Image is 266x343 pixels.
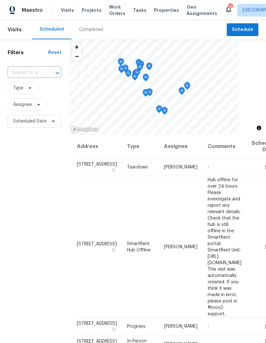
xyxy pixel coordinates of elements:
[143,89,149,99] div: Map marker
[208,324,209,329] span: -
[159,135,203,158] th: Assignee
[109,4,125,17] span: Work Orders
[111,327,117,332] button: Copy Address
[77,242,117,246] span: [STREET_ADDRESS]
[136,59,142,69] div: Map marker
[146,88,153,98] div: Map marker
[8,23,22,37] span: Visits
[111,247,117,253] button: Copy Address
[132,73,138,83] div: Map marker
[134,69,140,78] div: Map marker
[72,42,81,52] button: Zoom in
[13,118,47,124] span: Scheduled Date
[257,124,261,131] span: Toggle attribution
[208,177,241,316] span: Hub offline for over 24 hours. Please investigate and report any relevant details. Check that the...
[184,82,190,92] div: Map marker
[161,107,168,117] div: Map marker
[208,165,209,169] span: -
[164,324,197,329] span: [PERSON_NAME]
[228,4,233,10] div: 1
[72,52,81,61] button: Zoom out
[13,101,32,108] span: Assignee
[138,61,144,71] div: Map marker
[122,135,159,158] th: Type
[133,8,146,12] span: Tasks
[69,39,239,135] canvas: Map
[13,85,23,91] span: Type
[48,49,61,56] div: Reset
[125,70,131,79] div: Map marker
[79,26,103,33] div: Completed
[77,162,117,167] span: [STREET_ADDRESS]
[22,7,43,13] span: Maestro
[127,324,145,329] span: Progress
[156,105,162,115] div: Map marker
[143,74,149,84] div: Map marker
[132,70,139,79] div: Map marker
[77,321,117,326] span: [STREET_ADDRESS]
[77,135,122,158] th: Address
[127,165,148,169] span: Teardown
[203,135,247,158] th: Comments
[179,87,185,97] div: Map marker
[82,7,101,13] span: Projects
[118,58,124,68] div: Map marker
[232,26,253,34] span: Schedule
[187,4,217,17] span: Geo Assignments
[227,23,258,36] button: Schedule
[164,244,197,249] span: [PERSON_NAME]
[127,241,151,252] span: SmartRent Hub Offline
[164,165,197,169] span: [PERSON_NAME]
[53,69,62,78] button: Open
[61,7,74,13] span: Visits
[122,64,129,74] div: Map marker
[71,126,99,133] a: Mapbox homepage
[154,7,179,13] span: Properties
[146,63,152,72] div: Map marker
[111,168,117,173] button: Copy Address
[40,26,64,33] div: Scheduled
[137,63,143,73] div: Map marker
[118,65,125,75] div: Map marker
[8,49,48,56] h1: Filters
[8,68,43,78] input: Search for an address...
[255,124,263,132] button: Toggle attribution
